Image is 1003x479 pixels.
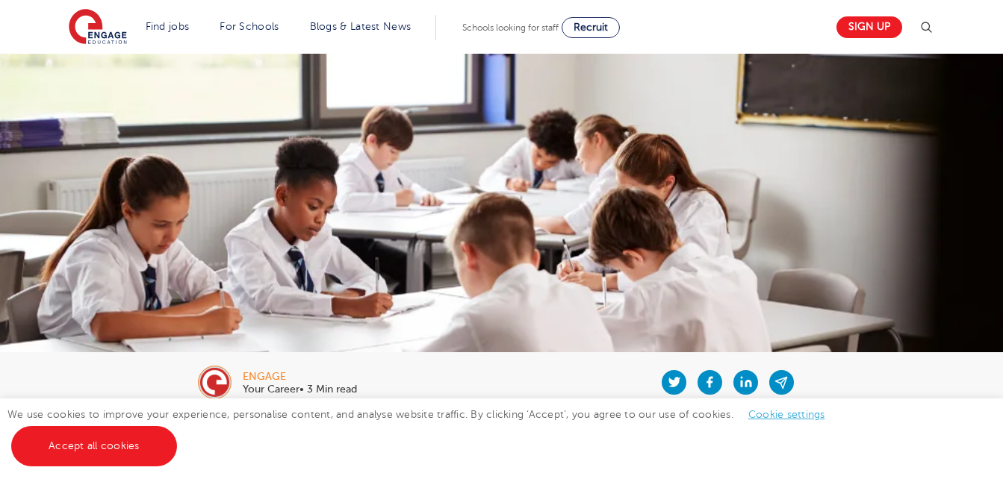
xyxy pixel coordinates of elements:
span: Schools looking for staff [462,22,559,33]
p: Your Career• 3 Min read [243,384,357,395]
img: Engage Education [69,9,127,46]
div: engage [243,372,357,382]
a: Accept all cookies [11,426,177,466]
a: Cookie settings [748,409,825,420]
a: Sign up [836,16,902,38]
a: Find jobs [146,21,190,32]
span: Recruit [574,22,608,33]
a: Blogs & Latest News [310,21,412,32]
span: We use cookies to improve your experience, personalise content, and analyse website traffic. By c... [7,409,840,451]
a: For Schools [220,21,279,32]
a: Recruit [562,17,620,38]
